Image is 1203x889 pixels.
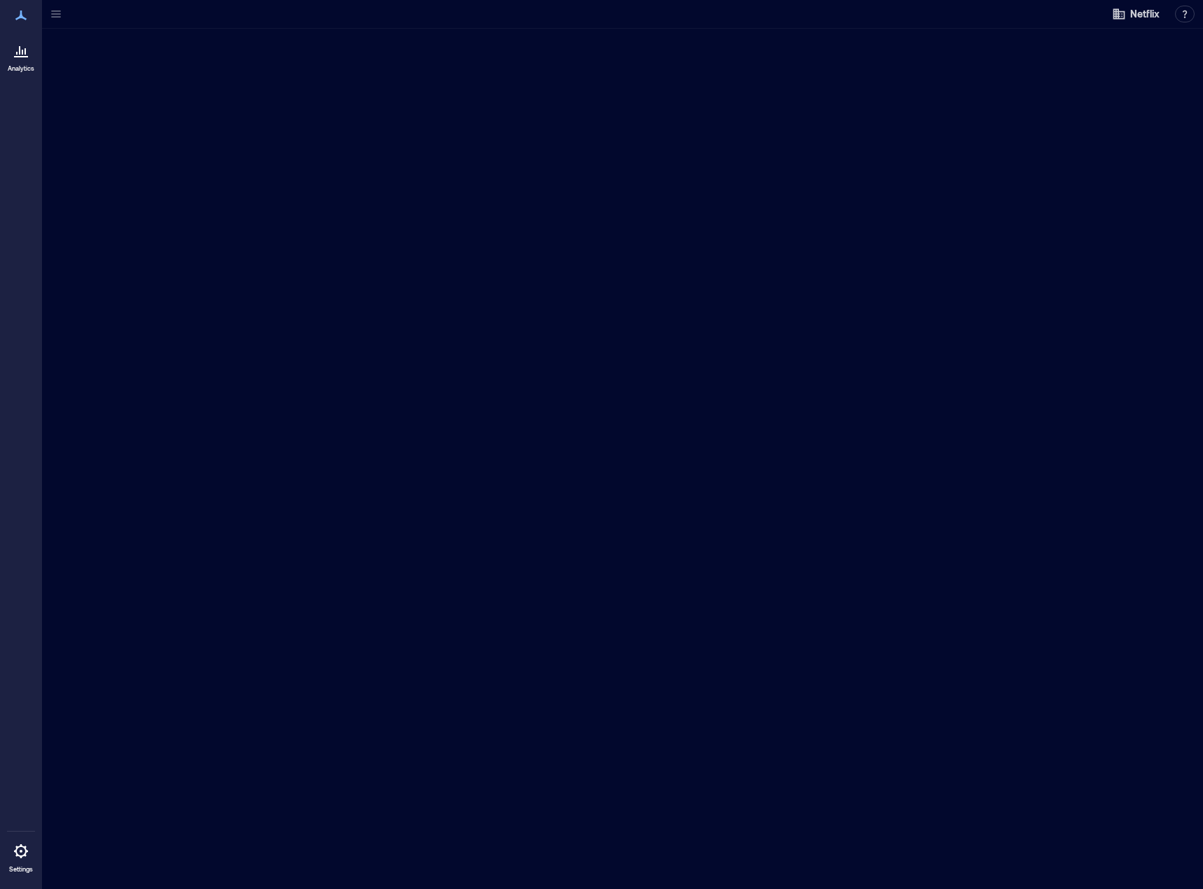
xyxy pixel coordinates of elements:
[1130,7,1160,21] span: Netflix
[4,34,39,77] a: Analytics
[1108,3,1164,25] button: Netflix
[8,64,34,73] p: Analytics
[4,834,38,878] a: Settings
[9,865,33,874] p: Settings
